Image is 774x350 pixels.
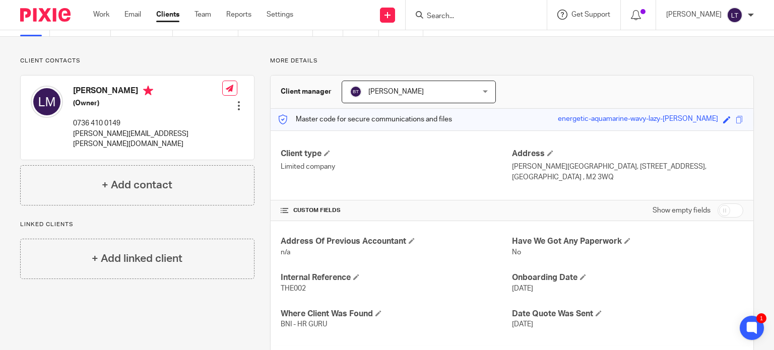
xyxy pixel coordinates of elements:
i: Primary [143,86,153,96]
p: [PERSON_NAME][GEOGRAPHIC_DATA], [STREET_ADDRESS], [512,162,743,172]
h4: Have We Got Any Paperwork [512,236,743,247]
img: svg%3E [350,86,362,98]
h4: [PERSON_NAME] [73,86,222,98]
p: 0736 410 0149 [73,118,222,128]
label: Show empty fields [653,205,711,216]
img: svg%3E [31,86,63,118]
h4: Onboarding Date [512,272,743,283]
a: Email [124,10,141,20]
h4: Where Client Was Found [281,309,512,319]
a: Work [93,10,109,20]
span: [DATE] [512,321,533,328]
p: [GEOGRAPHIC_DATA] , M2 3WQ [512,172,743,182]
a: Team [195,10,211,20]
img: svg%3E [727,7,743,23]
h3: Client manager [281,87,332,97]
h4: Address [512,149,743,159]
a: Reports [226,10,251,20]
div: 1 [756,313,766,323]
span: [PERSON_NAME] [368,88,424,95]
p: Linked clients [20,221,254,229]
h5: (Owner) [73,98,222,108]
p: More details [270,57,754,65]
span: BNI - HR GURU [281,321,327,328]
h4: + Add linked client [92,251,182,266]
h4: Date Quote Was Sent [512,309,743,319]
span: n/a [281,249,290,256]
span: THE002 [281,285,306,292]
span: [DATE] [512,285,533,292]
p: Master code for secure communications and files [278,114,452,124]
p: Limited company [281,162,512,172]
input: Search [426,12,517,21]
span: No [512,249,521,256]
span: Get Support [571,11,610,18]
p: Client contacts [20,57,254,65]
p: [PERSON_NAME] [666,10,722,20]
img: Pixie [20,8,71,22]
a: Clients [156,10,179,20]
div: energetic-aquamarine-wavy-lazy-[PERSON_NAME] [558,114,718,125]
h4: Client type [281,149,512,159]
p: [PERSON_NAME][EMAIL_ADDRESS][PERSON_NAME][DOMAIN_NAME] [73,129,222,150]
h4: Address Of Previous Accountant [281,236,512,247]
a: Settings [267,10,293,20]
h4: + Add contact [102,177,172,193]
h4: CUSTOM FIELDS [281,206,512,215]
h4: Internal Reference [281,272,512,283]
